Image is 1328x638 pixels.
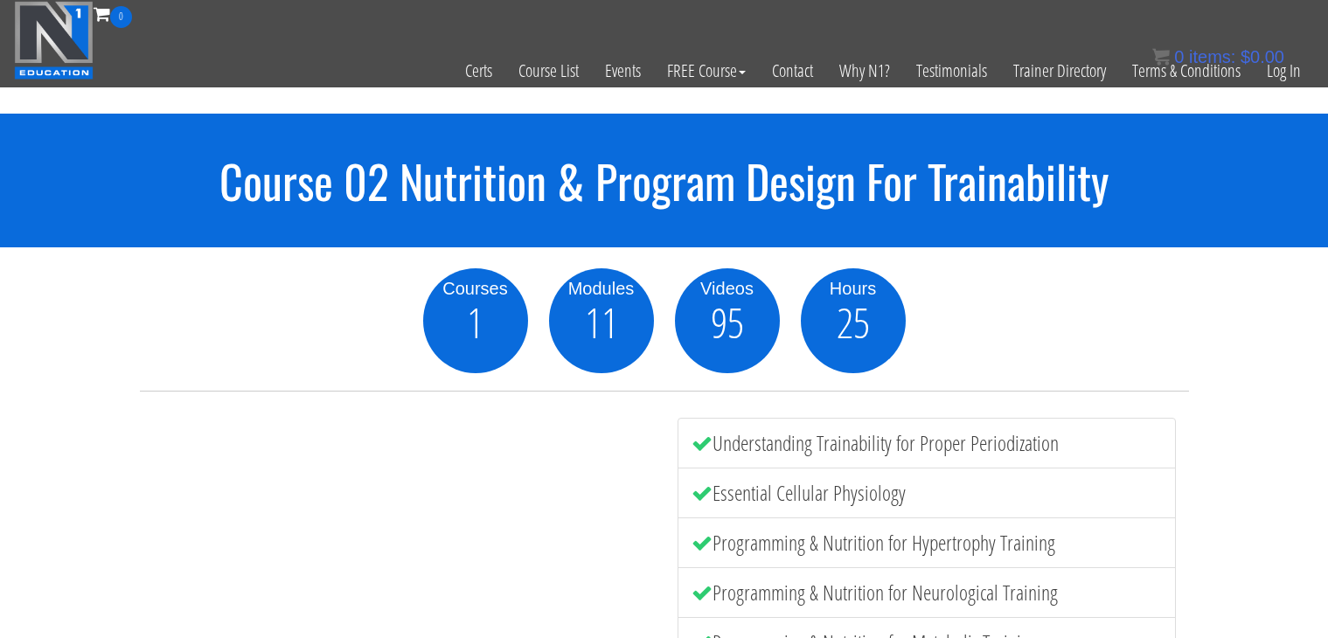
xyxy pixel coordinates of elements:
[423,275,528,302] div: Courses
[1241,47,1284,66] bdi: 0.00
[1119,28,1254,114] a: Terms & Conditions
[837,302,870,343] span: 25
[1189,47,1235,66] span: items:
[467,302,483,343] span: 1
[94,2,132,25] a: 0
[585,302,618,343] span: 11
[675,275,780,302] div: Videos
[1000,28,1119,114] a: Trainer Directory
[801,275,906,302] div: Hours
[759,28,826,114] a: Contact
[678,418,1176,468] li: Understanding Trainability for Proper Periodization
[14,1,94,80] img: n1-education
[1152,47,1284,66] a: 0 items: $0.00
[678,517,1176,568] li: Programming & Nutrition for Hypertrophy Training
[452,28,505,114] a: Certs
[654,28,759,114] a: FREE Course
[678,468,1176,518] li: Essential Cellular Physiology
[592,28,654,114] a: Events
[1241,47,1250,66] span: $
[711,302,744,343] span: 95
[1254,28,1314,114] a: Log In
[903,28,1000,114] a: Testimonials
[1174,47,1184,66] span: 0
[1152,48,1170,66] img: icon11.png
[549,275,654,302] div: Modules
[505,28,592,114] a: Course List
[826,28,903,114] a: Why N1?
[678,567,1176,618] li: Programming & Nutrition for Neurological Training
[110,6,132,28] span: 0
